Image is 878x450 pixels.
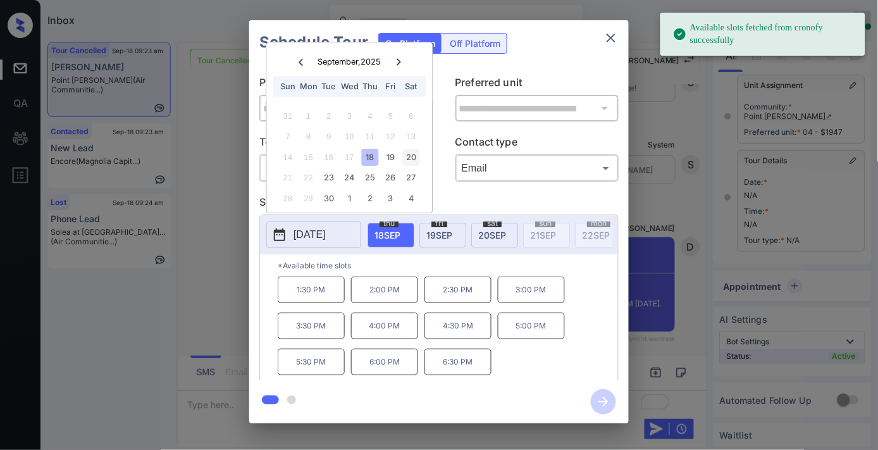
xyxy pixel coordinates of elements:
div: Not available Friday, September 12th, 2025 [382,128,399,146]
div: Not available Saturday, September 6th, 2025 [402,108,419,125]
p: Tour type [259,134,423,154]
div: Choose Thursday, September 25th, 2025 [362,170,379,187]
p: 5:30 PM [278,349,345,375]
div: Wed [341,78,358,95]
div: Not available Monday, September 8th, 2025 [300,128,317,146]
button: btn-next [583,385,624,418]
div: Email [459,158,616,178]
span: fri [431,220,447,227]
div: Choose Friday, September 26th, 2025 [382,170,399,187]
div: Tue [321,78,338,95]
div: September , 2025 [318,57,381,66]
div: Mon [300,78,317,95]
button: close [598,25,624,51]
span: sat [483,220,502,227]
div: Choose Saturday, October 4th, 2025 [402,190,419,207]
p: Preferred community [259,75,423,95]
div: Not available Thursday, September 11th, 2025 [362,128,379,146]
div: Not available Friday, September 5th, 2025 [382,108,399,125]
div: Choose Thursday, October 2nd, 2025 [362,190,379,207]
div: Not available Wednesday, September 10th, 2025 [341,128,358,146]
div: Not available Saturday, September 13th, 2025 [402,128,419,146]
h2: Schedule Tour [249,20,378,65]
span: 19 SEP [426,230,452,241]
div: Not available Thursday, September 4th, 2025 [362,108,379,125]
p: [DATE] [294,227,326,242]
div: Not available Sunday, September 7th, 2025 [280,128,297,146]
div: Choose Saturday, September 20th, 2025 [402,149,419,166]
div: month 2025-09 [271,106,428,208]
p: 6:30 PM [424,349,492,375]
div: Sat [402,78,419,95]
div: Not available Tuesday, September 9th, 2025 [321,128,338,146]
div: date-select [471,223,518,247]
div: Not available Sunday, August 31st, 2025 [280,108,297,125]
div: Choose Friday, September 19th, 2025 [382,149,399,166]
div: Not available Wednesday, September 3rd, 2025 [341,108,358,125]
p: Preferred unit [455,75,619,95]
div: Not available Wednesday, September 17th, 2025 [341,149,358,166]
p: 6:00 PM [351,349,418,375]
div: Choose Wednesday, September 24th, 2025 [341,170,358,187]
div: Choose Tuesday, September 30th, 2025 [321,190,338,207]
div: Not available Tuesday, September 16th, 2025 [321,149,338,166]
div: Not available Sunday, September 14th, 2025 [280,149,297,166]
div: Not available Sunday, September 21st, 2025 [280,170,297,187]
div: In Person [263,158,420,178]
span: 20 SEP [478,230,506,241]
div: Choose Thursday, September 18th, 2025 [362,149,379,166]
p: Select slot [259,194,619,215]
div: Not available Tuesday, September 2nd, 2025 [321,108,338,125]
div: Thu [362,78,379,95]
div: Available slots fetched from cronofy successfully [673,16,855,52]
div: Off Platform [443,34,507,53]
span: 18 SEP [374,230,400,241]
div: Not available Monday, September 29th, 2025 [300,190,317,207]
p: 2:30 PM [424,277,492,303]
div: Not available Monday, September 22nd, 2025 [300,170,317,187]
div: Choose Tuesday, September 23rd, 2025 [321,170,338,187]
div: date-select [419,223,466,247]
div: Choose Wednesday, October 1st, 2025 [341,190,358,207]
p: Contact type [455,134,619,154]
p: 4:30 PM [424,313,492,339]
button: [DATE] [266,222,361,248]
p: 4:00 PM [351,313,418,339]
div: date-select [368,223,414,247]
span: thu [380,220,399,227]
p: 1:30 PM [278,277,345,303]
p: 3:00 PM [498,277,565,303]
p: 3:30 PM [278,313,345,339]
div: On Platform [379,34,442,53]
div: Not available Sunday, September 28th, 2025 [280,190,297,207]
div: Choose Saturday, September 27th, 2025 [402,170,419,187]
div: Fri [382,78,399,95]
div: Choose Friday, October 3rd, 2025 [382,190,399,207]
p: 2:00 PM [351,277,418,303]
div: Sun [280,78,297,95]
p: 5:00 PM [498,313,565,339]
div: Not available Monday, September 15th, 2025 [300,149,317,166]
div: Not available Monday, September 1st, 2025 [300,108,317,125]
p: *Available time slots [278,254,618,277]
